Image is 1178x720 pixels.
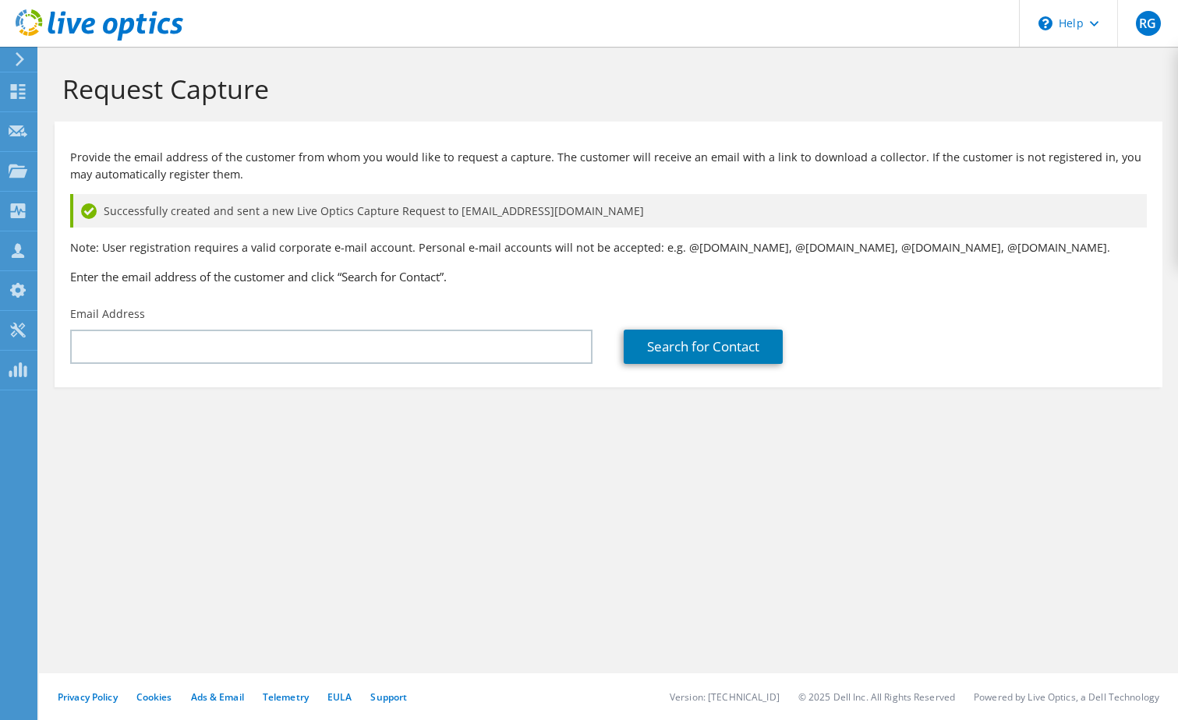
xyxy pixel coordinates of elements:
h3: Enter the email address of the customer and click “Search for Contact”. [70,268,1147,285]
li: © 2025 Dell Inc. All Rights Reserved [798,690,955,704]
span: RG [1136,11,1161,36]
span: Successfully created and sent a new Live Optics Capture Request to [EMAIL_ADDRESS][DOMAIN_NAME] [104,203,644,220]
a: Cookies [136,690,172,704]
svg: \n [1038,16,1052,30]
a: EULA [327,690,352,704]
p: Provide the email address of the customer from whom you would like to request a capture. The cust... [70,149,1147,183]
p: Note: User registration requires a valid corporate e-mail account. Personal e-mail accounts will ... [70,239,1147,256]
a: Search for Contact [624,330,783,364]
a: Telemetry [263,690,309,704]
a: Privacy Policy [58,690,118,704]
a: Support [370,690,407,704]
li: Version: [TECHNICAL_ID] [670,690,780,704]
li: Powered by Live Optics, a Dell Technology [974,690,1159,704]
h1: Request Capture [62,72,1147,105]
a: Ads & Email [191,690,244,704]
label: Email Address [70,306,145,322]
